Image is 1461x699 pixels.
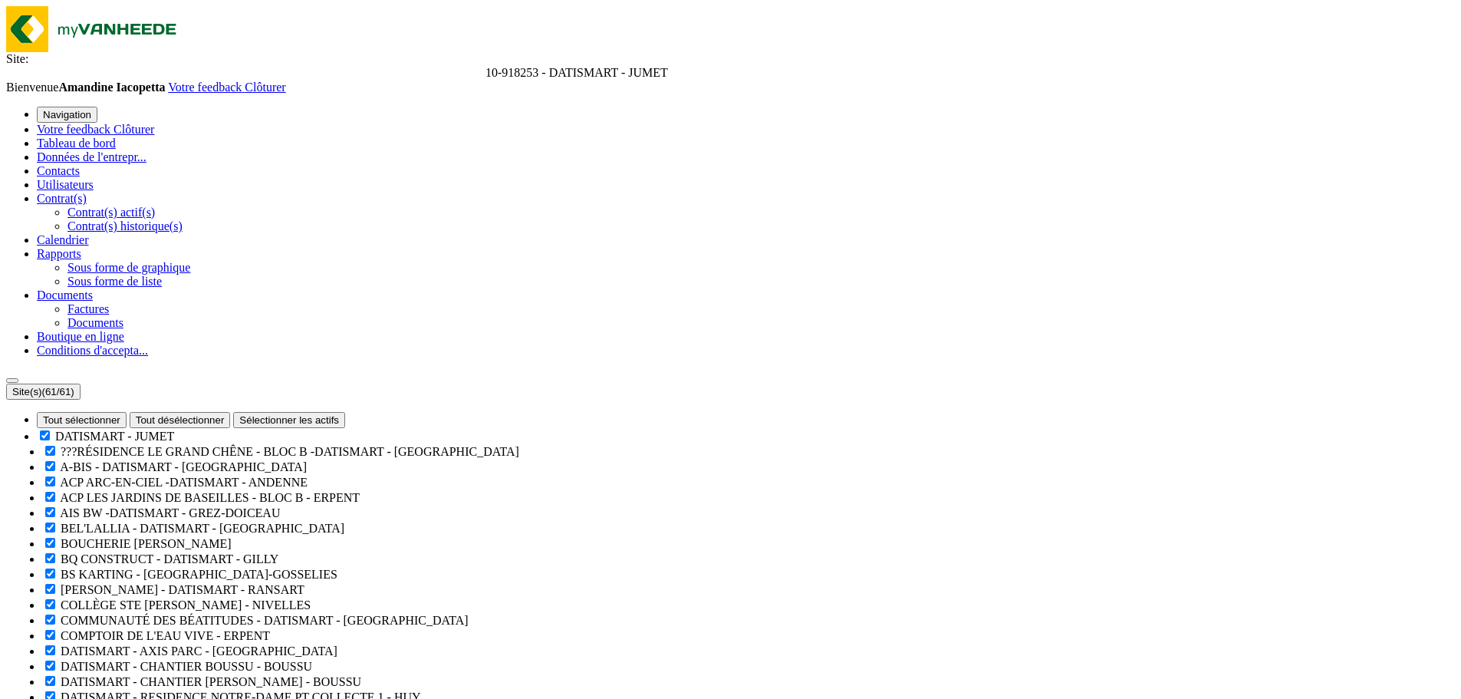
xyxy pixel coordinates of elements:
[233,412,345,428] button: Sélectionner les actifs
[37,107,97,123] button: Navigation
[12,386,74,397] span: Site(s)
[61,614,469,627] label: COMMUNAUTÉ DES BÉATITUDES - DATISMART - [GEOGRAPHIC_DATA]
[37,137,116,150] a: Tableau de bord
[67,302,109,315] a: Factures
[67,316,123,329] a: Documents
[37,344,148,357] a: Conditions d'accepta...
[61,583,304,596] label: [PERSON_NAME] - DATISMART - RANSART
[67,261,190,274] a: Sous forme de graphique
[485,66,668,79] span: 10-918253 - DATISMART - JUMET
[245,81,285,94] a: Clôturer
[61,445,519,458] label: ???RÉSIDENCE LE GRAND CHÊNE - BLOC B -DATISMART - [GEOGRAPHIC_DATA]
[67,275,162,288] a: Sous forme de liste
[37,123,114,136] a: Votre feedback
[42,386,74,397] count: (61/61)
[168,81,242,94] span: Votre feedback
[43,109,91,120] span: Navigation
[60,476,308,489] label: ACP ARC-EN-CIEL -DATISMART - ANDENNE
[67,206,155,219] a: Contrat(s) actif(s)
[61,552,278,565] label: BQ CONSTRUCT - DATISMART - GILLY
[37,412,127,428] button: Tout sélectionner
[130,412,231,428] button: Tout désélectionner
[61,675,361,688] label: DATISMART - CHANTIER [PERSON_NAME] - BOUSSU
[67,219,183,232] a: Contrat(s) historique(s)
[58,81,165,94] strong: Amandine Iacopetta
[6,81,168,94] span: Bienvenue
[60,506,280,519] label: AIS BW -DATISMART - GREZ-DOICEAU
[37,330,124,343] a: Boutique en ligne
[60,460,307,473] label: A-BIS - DATISMART - [GEOGRAPHIC_DATA]
[61,522,344,535] label: BEL'LALLIA - DATISMART - [GEOGRAPHIC_DATA]
[6,384,81,400] button: Site(s)(61/61)
[61,598,311,612] label: COLLÈGE STE [PERSON_NAME] - NIVELLES
[37,150,146,163] a: Données de l'entrepr...
[6,52,28,65] span: Site:
[37,289,93,302] a: Documents
[61,629,270,642] label: COMPTOIR DE L'EAU VIVE - ERPENT
[114,123,154,136] a: Clôturer
[61,660,312,673] label: DATISMART - CHANTIER BOUSSU - BOUSSU
[37,233,89,246] a: Calendrier
[37,192,87,205] a: Contrat(s)
[60,491,360,504] label: ACP LES JARDINS DE BASEILLES - BLOC B - ERPENT
[61,537,232,550] label: BOUCHERIE [PERSON_NAME]
[37,247,81,260] a: Rapports
[6,6,190,52] img: myVanheede
[37,178,94,191] a: Utilisateurs
[37,164,80,177] a: Contacts
[61,568,337,581] label: BS KARTING - [GEOGRAPHIC_DATA]-GOSSELIES
[168,81,245,94] a: Votre feedback
[37,123,110,136] span: Votre feedback
[55,430,174,443] label: DATISMART - JUMET
[61,645,337,658] label: DATISMART - AXIS PARC - [GEOGRAPHIC_DATA]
